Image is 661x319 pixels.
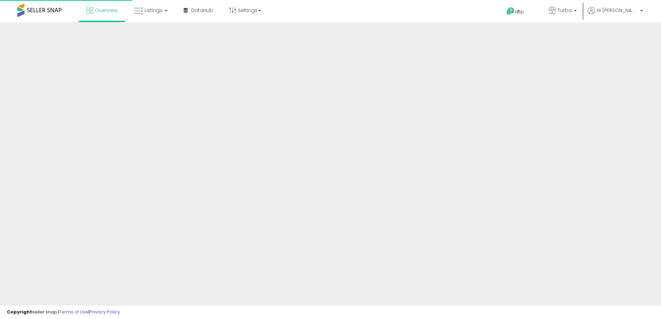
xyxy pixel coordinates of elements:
[7,309,32,315] strong: Copyright
[59,309,89,315] a: Terms of Use
[90,309,120,315] a: Privacy Policy
[145,7,162,14] span: Listings
[506,7,515,16] i: Get Help
[501,2,538,22] a: Help
[597,7,638,14] span: Hi [PERSON_NAME]
[191,7,213,14] span: DataHub
[515,9,524,15] span: Help
[588,7,643,22] a: Hi [PERSON_NAME]
[558,7,572,14] span: Turba
[95,7,118,14] span: Overview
